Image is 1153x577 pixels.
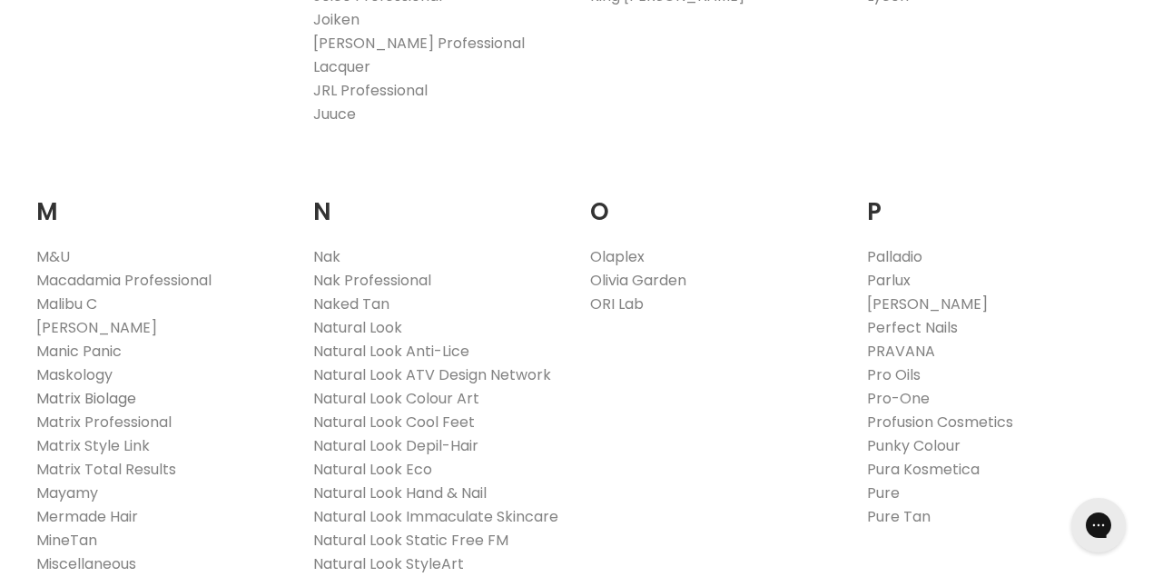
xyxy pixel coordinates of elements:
[867,293,988,314] a: [PERSON_NAME]
[36,482,98,503] a: Mayamy
[867,364,921,385] a: Pro Oils
[36,341,122,362] a: Manic Panic
[36,530,97,551] a: MineTan
[36,317,157,338] a: [PERSON_NAME]
[36,293,97,314] a: Malibu C
[36,435,150,456] a: Matrix Style Link
[313,341,469,362] a: Natural Look Anti-Lice
[867,317,958,338] a: Perfect Nails
[1062,492,1135,559] iframe: Gorgias live chat messenger
[590,170,840,231] h2: O
[36,506,138,527] a: Mermade Hair
[313,293,389,314] a: Naked Tan
[313,9,360,30] a: Joiken
[313,459,432,480] a: Natural Look Eco
[867,459,980,480] a: Pura Kosmetica
[313,364,551,385] a: Natural Look ATV Design Network
[313,104,356,124] a: Juuce
[313,388,479,409] a: Natural Look Colour Art
[313,412,475,433] a: Natural Look Cool Feet
[313,482,487,503] a: Natural Look Hand & Nail
[313,246,340,267] a: Nak
[36,170,286,231] h2: M
[313,270,431,291] a: Nak Professional
[36,246,70,267] a: M&U
[313,553,464,574] a: Natural Look StyleArt
[867,388,930,409] a: Pro-One
[590,270,686,291] a: Olivia Garden
[313,80,428,101] a: JRL Professional
[313,317,402,338] a: Natural Look
[867,412,1013,433] a: Profusion Cosmetics
[313,170,563,231] h2: N
[867,170,1117,231] h2: P
[36,364,113,385] a: Maskology
[313,435,478,456] a: Natural Look Depil-Hair
[590,293,644,314] a: ORI Lab
[867,246,922,267] a: Palladio
[36,553,136,574] a: Miscellaneous
[36,412,172,433] a: Matrix Professional
[590,246,645,267] a: Olaplex
[867,341,935,362] a: PRAVANA
[313,33,525,77] a: [PERSON_NAME] Professional Lacquer
[867,435,961,456] a: Punky Colour
[313,506,558,527] a: Natural Look Immaculate Skincare
[867,482,900,503] a: Pure
[867,270,911,291] a: Parlux
[867,506,931,527] a: Pure Tan
[36,459,176,480] a: Matrix Total Results
[36,388,136,409] a: Matrix Biolage
[36,270,212,291] a: Macadamia Professional
[313,530,508,551] a: Natural Look Static Free FM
